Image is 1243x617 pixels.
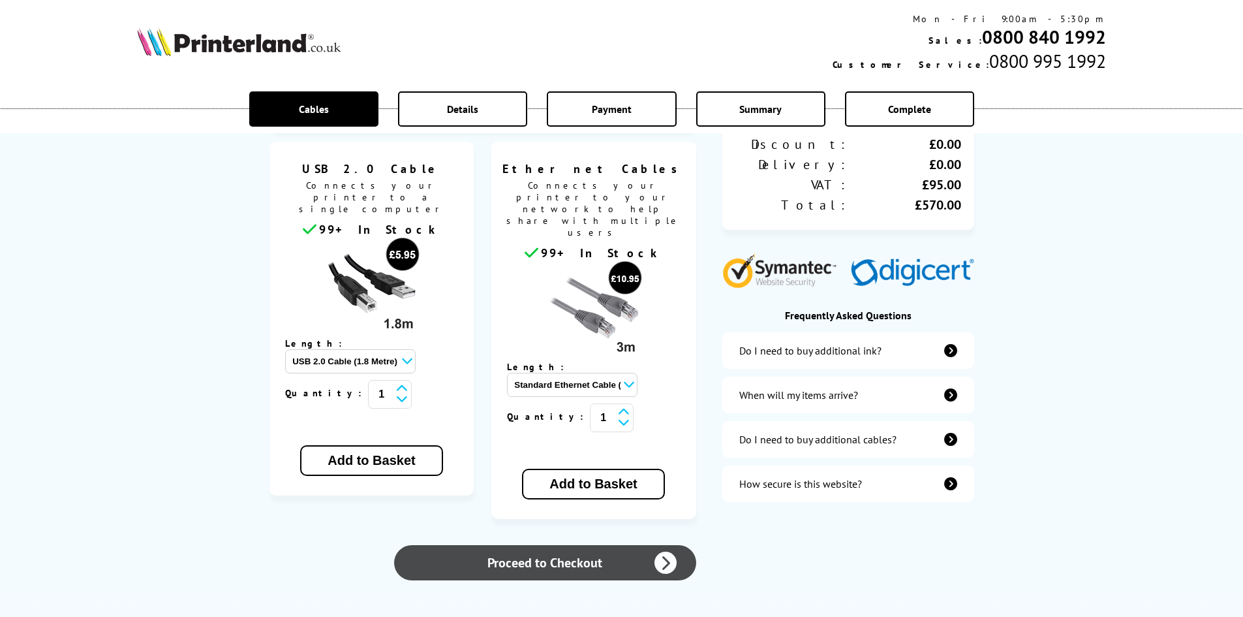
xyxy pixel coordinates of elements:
[722,251,846,288] img: Symantec Website Security
[722,332,974,369] a: additional-ink
[300,445,442,476] button: Add to Basket
[989,49,1106,73] span: 0800 995 1992
[735,197,848,214] div: Total:
[739,477,862,490] div: How secure is this website?
[319,222,440,237] span: 99+ In Stock
[285,387,368,399] span: Quantity:
[928,35,982,46] span: Sales:
[833,59,989,71] span: Customer Service:
[851,259,974,288] img: Digicert
[394,545,696,580] a: Proceed to Checkout
[735,176,848,193] div: VAT:
[447,103,478,116] span: Details
[848,176,961,193] div: £95.00
[739,388,858,402] div: When will my items arrive?
[848,156,961,173] div: £0.00
[735,136,848,153] div: Discount:
[137,27,341,56] img: Printerland Logo
[285,338,355,349] span: Length:
[833,13,1106,25] div: Mon - Fri 9:00am - 5:30pm
[541,245,662,261] span: 99+ In Stock
[507,411,590,422] span: Quantity:
[501,161,686,176] span: Ethernet Cables
[848,136,961,153] div: £0.00
[498,176,690,245] span: Connects your printer to your network to help share with multiple users
[848,197,961,214] div: £570.00
[522,469,664,499] button: Add to Basket
[592,103,632,116] span: Payment
[322,237,420,335] img: usb cable
[279,161,465,176] span: USB 2.0 Cable
[888,103,931,116] span: Complete
[722,309,974,322] div: Frequently Asked Questions
[276,176,468,221] span: Connects your printer to a single computer
[722,421,974,458] a: additional-cables
[739,433,897,446] div: Do I need to buy additional cables?
[982,25,1106,49] a: 0800 840 1992
[739,344,882,357] div: Do I need to buy additional ink?
[507,361,577,373] span: Length:
[299,103,329,116] span: Cables
[722,377,974,413] a: items-arrive
[739,103,782,116] span: Summary
[722,466,974,502] a: secure-website
[545,261,643,358] img: Ethernet cable
[735,156,848,173] div: Delivery:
